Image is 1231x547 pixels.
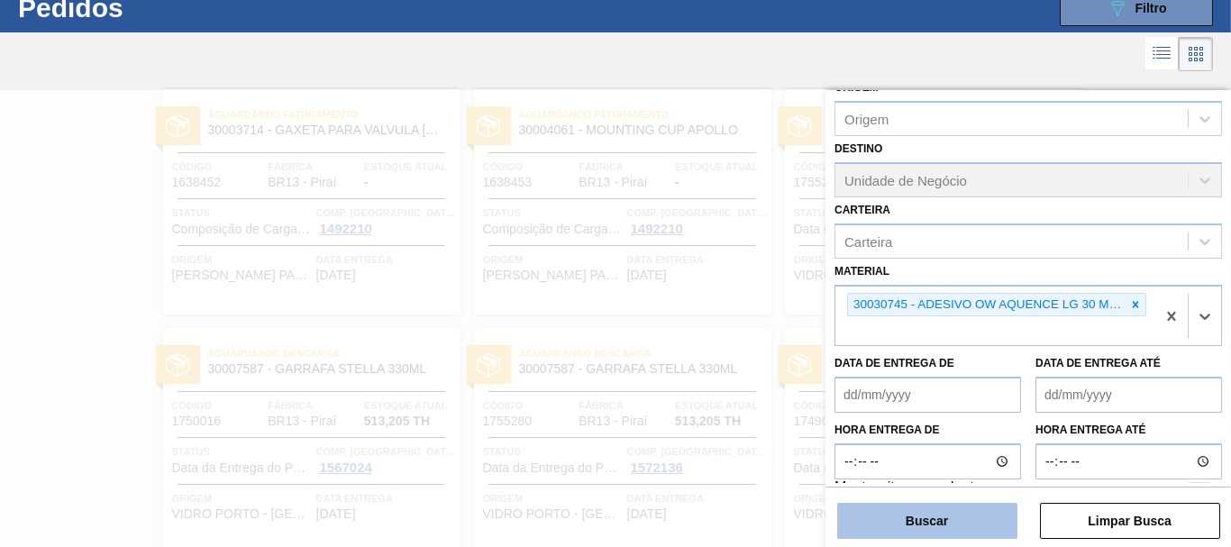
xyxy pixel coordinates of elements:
[834,417,1021,443] label: Hora entrega de
[834,142,882,155] label: Destino
[1035,357,1161,369] label: Data de Entrega até
[150,89,460,315] a: statusAguardando Faturamento30003714 - GAXETA PARA VALVULA [PERSON_NAME]Código1638452FábricaBR13 ...
[460,89,771,315] a: statusAguardando Faturamento30004061 - MOUNTING CUP APOLLOCódigo1638453FábricaBR13 - PiraíEstoque...
[834,479,989,501] label: Mostrar itens pendentes
[834,377,1021,413] input: dd/mm/yyyy
[1035,417,1222,443] label: Hora entrega até
[834,357,954,369] label: Data de Entrega de
[834,204,890,216] label: Carteira
[1135,1,1167,15] span: Filtro
[1179,37,1213,71] div: Visão em Cards
[844,112,889,127] div: Origem
[1035,377,1222,413] input: dd/mm/yyyy
[844,233,892,249] div: Carteira
[771,89,1082,315] a: statusAguardando Descarga30007587 - GARRAFA STELLA 330MLCódigo1755278FábricaBR13 - PiraíEstoque a...
[1145,37,1179,71] div: Visão em Lista
[834,265,889,278] label: Material
[848,294,1126,316] div: 30030745 - ADESIVO OW AQUENCE LG 30 MCR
